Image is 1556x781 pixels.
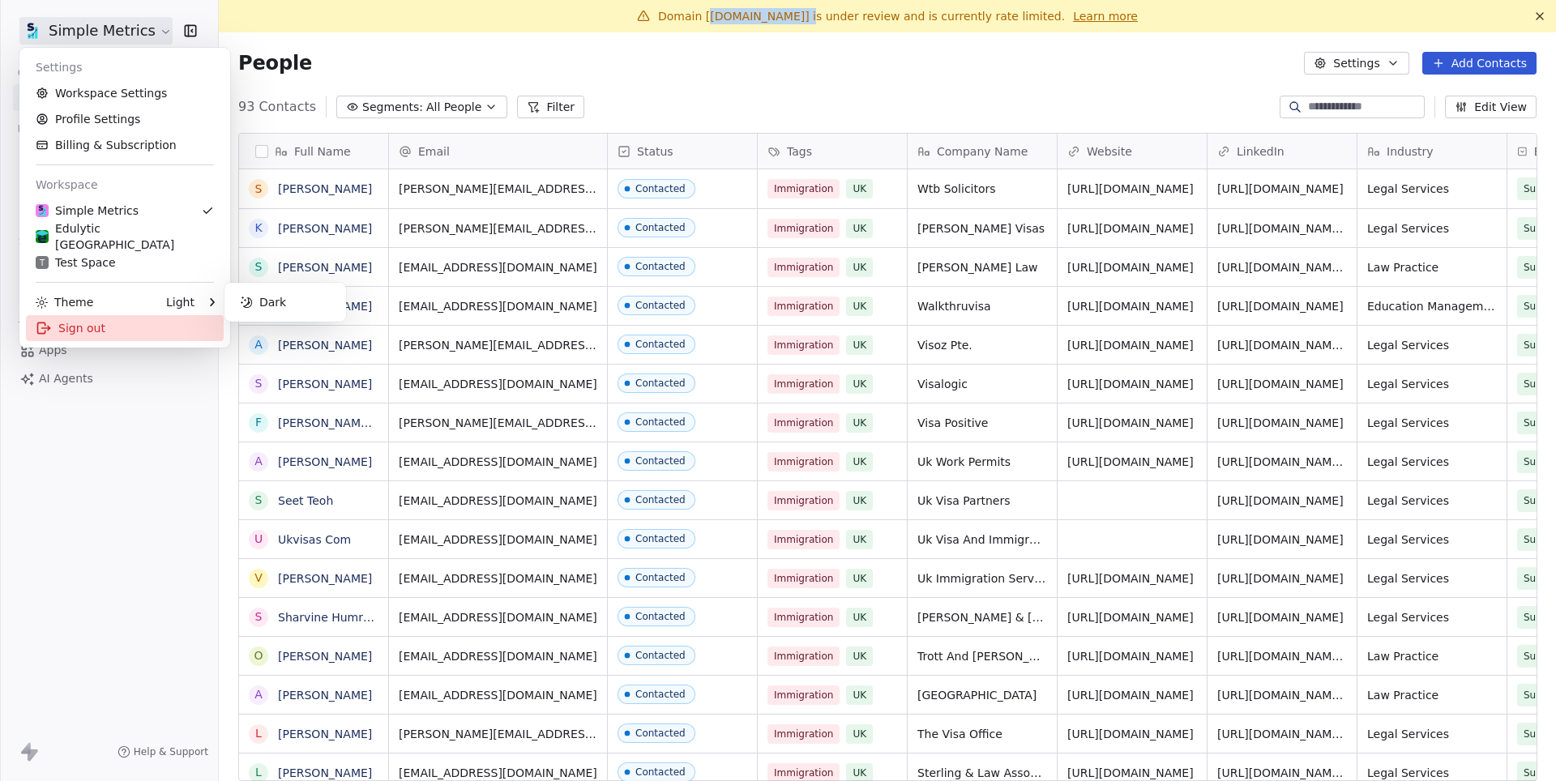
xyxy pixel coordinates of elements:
[26,106,224,132] a: Profile Settings
[26,80,224,106] a: Workspace Settings
[26,132,224,158] a: Billing & Subscription
[26,172,224,198] div: Workspace
[36,203,139,219] div: Simple Metrics
[36,230,49,243] img: edulytic-mark-retina.png
[166,294,194,310] div: Light
[36,254,116,271] div: Test Space
[36,294,93,310] div: Theme
[26,54,224,80] div: Settings
[36,204,49,217] img: sm-oviond-logo.png
[26,315,224,341] div: Sign out
[231,289,340,315] div: Dark
[36,220,214,253] div: Edulytic [GEOGRAPHIC_DATA]
[40,257,45,269] span: T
